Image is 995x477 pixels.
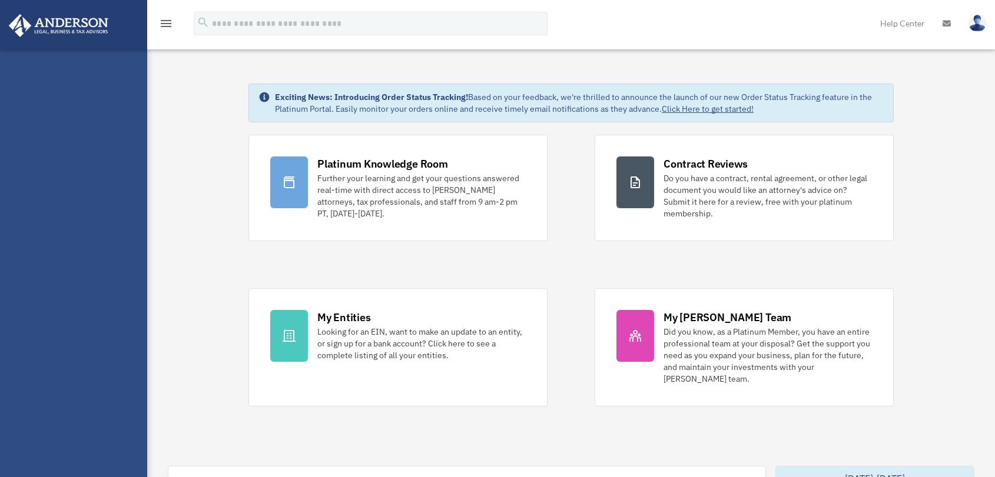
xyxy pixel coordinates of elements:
strong: Exciting News: Introducing Order Status Tracking! [275,92,468,102]
a: My Entities Looking for an EIN, want to make an update to an entity, or sign up for a bank accoun... [248,288,548,406]
a: Platinum Knowledge Room Further your learning and get your questions answered real-time with dire... [248,135,548,241]
a: menu [159,21,173,31]
div: Do you have a contract, rental agreement, or other legal document you would like an attorney's ad... [664,172,872,219]
a: Contract Reviews Do you have a contract, rental agreement, or other legal document you would like... [595,135,894,241]
div: Based on your feedback, we're thrilled to announce the launch of our new Order Status Tracking fe... [275,91,884,115]
div: Looking for an EIN, want to make an update to an entity, or sign up for a bank account? Click her... [317,326,526,361]
i: search [197,16,210,29]
div: Further your learning and get your questions answered real-time with direct access to [PERSON_NAM... [317,172,526,219]
div: Platinum Knowledge Room [317,156,448,171]
div: Contract Reviews [664,156,748,171]
img: User Pic [969,15,986,32]
img: Anderson Advisors Platinum Portal [5,14,112,37]
div: Did you know, as a Platinum Member, you have an entire professional team at your disposal? Get th... [664,326,872,385]
i: menu [159,16,173,31]
a: My [PERSON_NAME] Team Did you know, as a Platinum Member, you have an entire professional team at... [595,288,894,406]
a: Click Here to get started! [662,104,754,114]
div: My [PERSON_NAME] Team [664,310,791,325]
div: My Entities [317,310,370,325]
